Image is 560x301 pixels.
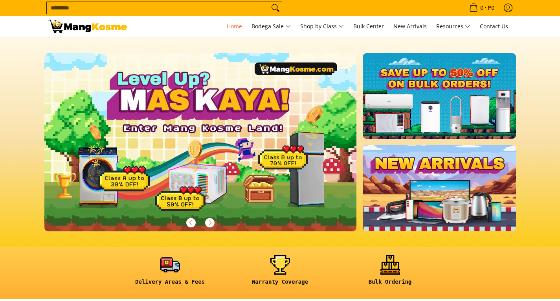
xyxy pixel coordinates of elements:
[353,22,384,30] span: Bulk Center
[476,16,512,37] a: Contact Us
[480,22,508,30] span: Contact Us
[479,5,485,11] span: 0
[252,22,291,31] span: Bodega Sale
[393,22,427,30] span: New Arrivals
[467,4,497,12] span: •
[248,16,295,37] a: Bodega Sale
[44,53,357,231] img: Gaming desktop banner
[269,2,282,14] button: Search
[119,255,221,292] a: <h6><strong>Delivery Areas & Fees</strong></h6>
[432,16,474,37] a: Resources
[389,16,431,37] a: New Arrivals
[487,5,496,11] span: ₱0
[227,22,242,30] span: Home
[48,20,127,33] img: Mang Kosme: Your Home Appliances Warehouse Sale Partner!
[201,214,218,231] button: Next
[436,22,470,31] span: Resources
[300,22,344,31] span: Shop by Class
[349,16,388,37] a: Bulk Center
[229,255,331,292] a: <h6><strong>Warranty Coverage</strong></h6>
[135,16,512,37] nav: Main Menu
[296,16,348,37] a: Shop by Class
[182,214,200,231] button: Previous
[223,16,246,37] a: Home
[339,255,441,292] a: <h6><strong>Bulk Ordering</strong></h6>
